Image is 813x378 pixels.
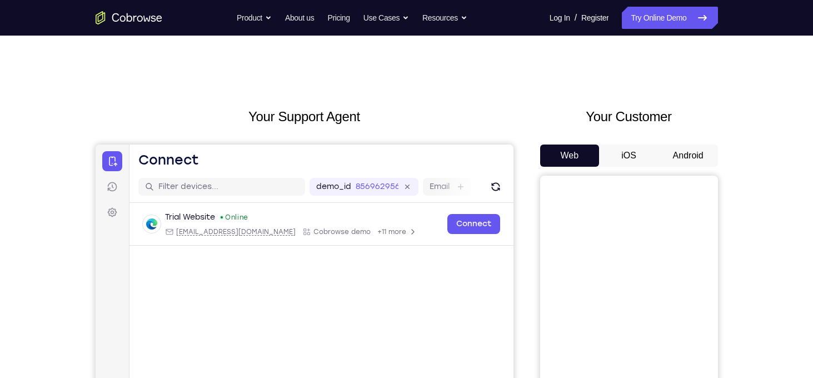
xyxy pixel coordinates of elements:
a: Try Online Demo [622,7,717,29]
h2: Your Support Agent [96,107,513,127]
div: Email [69,83,200,92]
div: Online [124,68,153,77]
span: / [575,11,577,24]
button: Resources [422,7,467,29]
a: Go to the home page [96,11,162,24]
a: Pricing [327,7,350,29]
button: Use Cases [363,7,409,29]
button: iOS [599,145,659,167]
span: +11 more [282,83,311,92]
div: New devices found. [125,72,127,74]
span: web@example.com [81,83,200,92]
div: App [207,83,275,92]
button: 6-digit code [192,335,260,357]
a: Connect [352,69,405,89]
a: About us [285,7,314,29]
button: Web [540,145,600,167]
button: Product [237,7,272,29]
span: Cobrowse demo [218,83,275,92]
div: Open device details [34,58,418,101]
button: Android [659,145,718,167]
h2: Your Customer [540,107,718,127]
a: Log In [550,7,570,29]
a: Register [581,7,608,29]
div: Trial Website [69,67,119,78]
